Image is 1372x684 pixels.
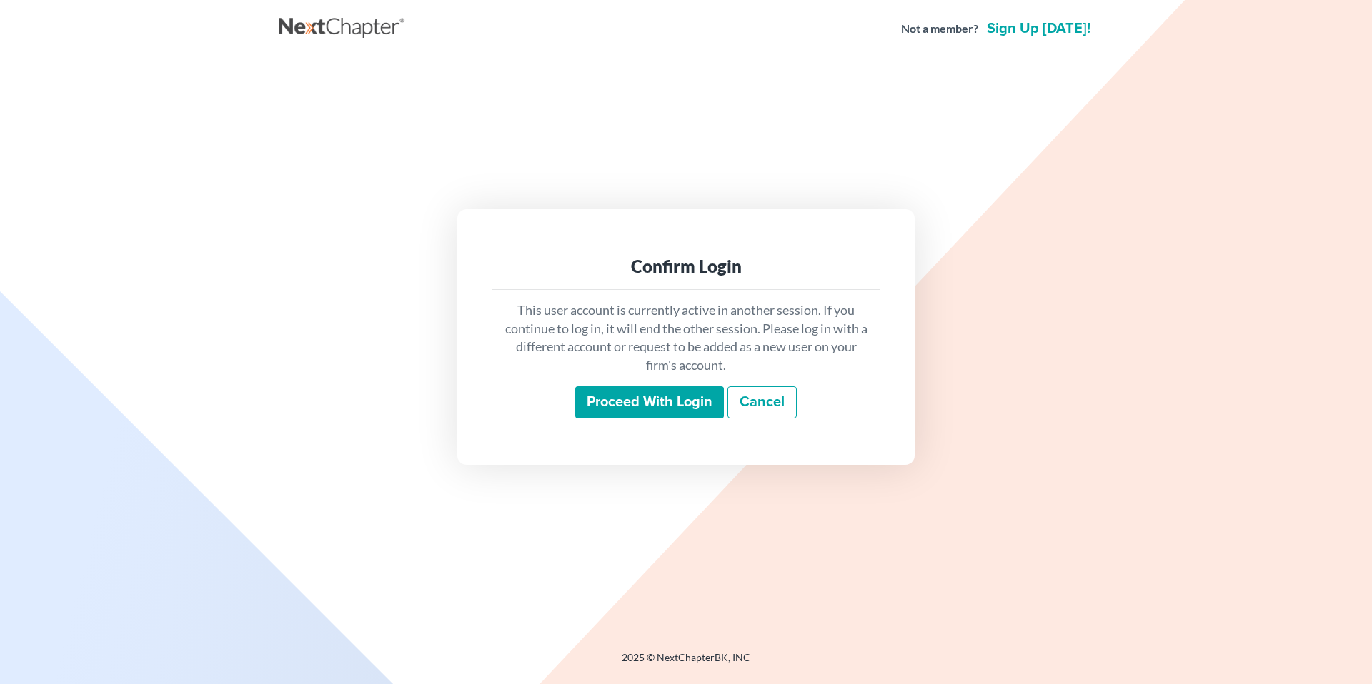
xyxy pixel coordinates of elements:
p: This user account is currently active in another session. If you continue to log in, it will end ... [503,301,869,375]
input: Proceed with login [575,386,724,419]
div: Confirm Login [503,255,869,278]
a: Sign up [DATE]! [984,21,1093,36]
a: Cancel [727,386,797,419]
div: 2025 © NextChapterBK, INC [279,650,1093,676]
strong: Not a member? [901,21,978,37]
